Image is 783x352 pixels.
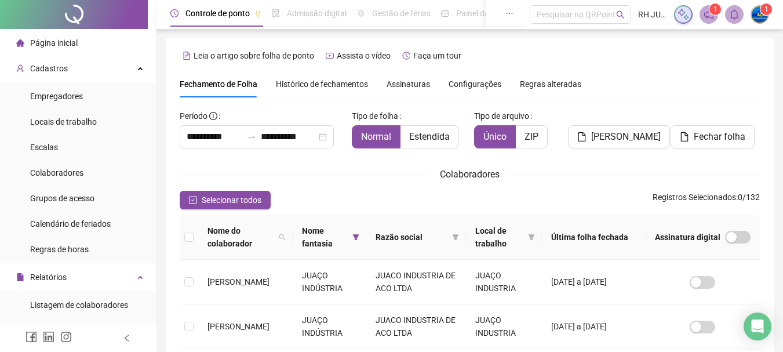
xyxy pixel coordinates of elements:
[30,245,89,254] span: Regras de horas
[361,131,391,142] span: Normal
[704,9,714,20] span: notification
[293,260,366,304] td: JUAÇO INDÚSTRIA
[170,9,179,17] span: clock-circle
[744,313,771,340] div: Open Intercom Messenger
[202,194,261,206] span: Selecionar todos
[677,8,690,21] img: sparkle-icon.fc2bf0ac1784a2077858766a79e2daf3.svg
[456,9,501,18] span: Painel do DP
[764,5,769,13] span: 1
[16,64,24,72] span: user-add
[376,231,447,244] span: Razão social
[452,234,459,241] span: filter
[352,110,398,122] span: Tipo de folha
[653,193,736,202] span: Registros Selecionados
[180,191,271,209] button: Selecionar todos
[526,222,537,252] span: filter
[123,334,131,342] span: left
[653,191,760,209] span: : 0 / 132
[30,273,67,282] span: Relatórios
[694,130,745,144] span: Fechar folha
[279,234,286,241] span: search
[30,92,83,101] span: Empregadores
[30,143,58,152] span: Escalas
[30,194,94,203] span: Grupos de acesso
[180,79,257,89] span: Fechamento de Folha
[194,51,314,60] span: Leia o artigo sobre folha de ponto
[276,79,368,89] span: Histórico de fechamentos
[43,331,54,343] span: linkedin
[449,80,501,88] span: Configurações
[30,38,78,48] span: Página inicial
[350,222,362,252] span: filter
[276,222,288,252] span: search
[577,132,587,141] span: file
[760,3,772,15] sup: Atualize o seu contato no menu Meus Dados
[387,80,430,88] span: Assinaturas
[441,9,449,17] span: dashboard
[525,131,538,142] span: ZIP
[505,9,513,17] span: ellipsis
[450,228,461,246] span: filter
[207,224,274,250] span: Nome do colaborador
[402,52,410,60] span: history
[542,260,646,304] td: [DATE] a [DATE]
[542,215,646,260] th: Última folha fechada
[30,64,68,73] span: Cadastros
[183,52,191,60] span: file-text
[326,52,334,60] span: youtube
[352,234,359,241] span: filter
[729,9,740,20] span: bell
[520,80,581,88] span: Regras alteradas
[466,260,542,304] td: JUAÇO INDUSTRIA
[638,8,667,21] span: RH JUAÇO
[366,260,466,304] td: JUACO INDUSTRIA DE ACO LTDA
[655,231,720,244] span: Assinatura digital
[302,224,348,250] span: Nome fantasia
[475,224,524,250] span: Local de trabalho
[272,9,280,17] span: file-done
[671,125,755,148] button: Fechar folha
[30,219,111,228] span: Calendário de feriados
[254,10,261,17] span: pushpin
[680,132,689,141] span: file
[713,5,718,13] span: 1
[30,300,128,310] span: Listagem de colaboradores
[751,6,769,23] img: 66582
[207,277,270,286] span: [PERSON_NAME]
[357,9,365,17] span: sun
[474,110,529,122] span: Tipo de arquivo
[247,132,256,141] span: swap-right
[60,331,72,343] span: instagram
[30,168,83,177] span: Colaboradores
[185,9,250,18] span: Controle de ponto
[542,304,646,349] td: [DATE] a [DATE]
[180,111,207,121] span: Período
[337,51,391,60] span: Assista o vídeo
[207,322,270,331] span: [PERSON_NAME]
[247,132,256,141] span: to
[591,130,661,144] span: [PERSON_NAME]
[30,117,97,126] span: Locais de trabalho
[189,196,197,204] span: check-square
[466,304,542,349] td: JUAÇO INDUSTRIA
[616,10,625,19] span: search
[366,304,466,349] td: JUACO INDUSTRIA DE ACO LTDA
[287,9,347,18] span: Admissão digital
[440,169,500,180] span: Colaboradores
[16,39,24,47] span: home
[16,273,24,281] span: file
[26,331,37,343] span: facebook
[709,3,721,15] sup: 1
[372,9,431,18] span: Gestão de férias
[409,131,450,142] span: Estendida
[293,304,366,349] td: JUAÇO INDÚSTRIA
[413,51,461,60] span: Faça um tour
[568,125,670,148] button: [PERSON_NAME]
[209,112,217,120] span: info-circle
[528,234,535,241] span: filter
[483,131,507,142] span: Único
